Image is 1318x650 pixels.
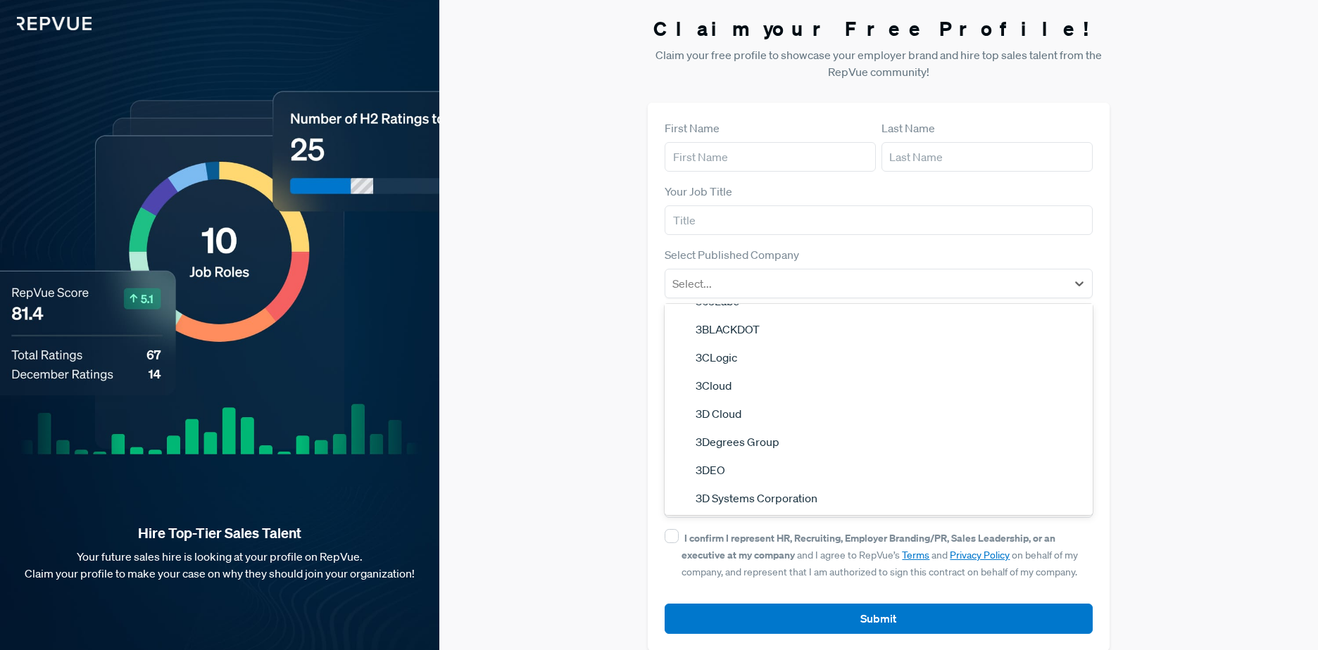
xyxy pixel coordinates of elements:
[665,142,876,172] input: First Name
[673,321,690,338] img: 3BLACKDOT
[881,120,935,136] label: Last Name
[673,349,690,366] img: 3CLogic
[665,205,1092,235] input: Title
[665,400,1092,428] div: 3D Cloud
[665,343,1092,371] div: 3CLogic
[665,456,1092,484] div: 3DEO
[665,246,799,263] label: Select Published Company
[665,371,1092,400] div: 3Cloud
[881,142,1093,172] input: Last Name
[665,183,732,200] label: Your Job Title
[673,377,690,394] img: 3Cloud
[665,604,1092,634] button: Submit
[648,46,1109,80] p: Claim your free profile to showcase your employer brand and hire top sales talent from the RepVue...
[23,524,417,542] strong: Hire Top-Tier Sales Talent
[682,531,1055,561] strong: I confirm I represent HR, Recruiting, Employer Branding/PR, Sales Leadership, or an executive at ...
[682,532,1078,578] span: and I agree to RepVue’s and on behalf of my company, and represent that I am authorized to sign t...
[665,315,1092,343] div: 3BLACKDOT
[665,120,720,136] label: First Name
[23,548,417,582] p: Your future sales hire is looking at your profile on RepVue. Claim your profile to make your case...
[673,461,690,478] img: 3DEO
[902,549,929,561] a: Terms
[673,433,690,450] img: 3Degrees Group
[648,17,1109,41] h3: Claim your Free Profile!
[665,428,1092,456] div: 3Degrees Group
[673,405,690,422] img: 3D Cloud
[950,549,1010,561] a: Privacy Policy
[665,484,1092,512] div: 3D Systems Corporation
[673,490,690,506] img: 3D Systems Corporation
